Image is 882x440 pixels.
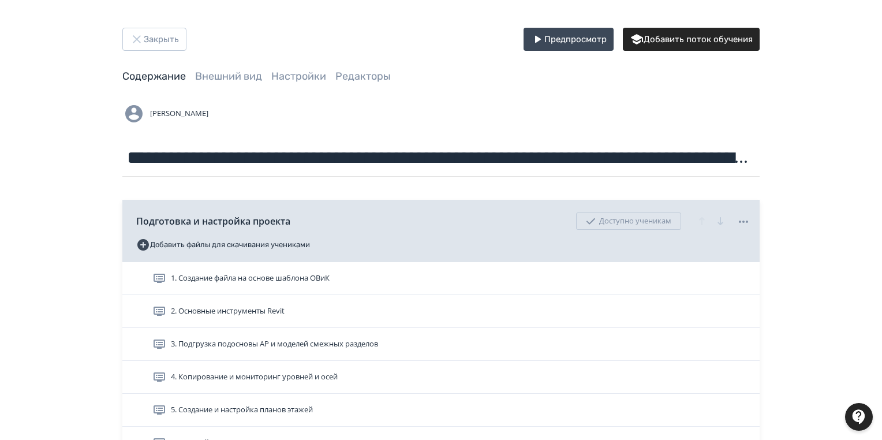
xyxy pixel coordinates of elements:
a: Настройки [271,70,326,83]
div: Доступно ученикам [576,212,681,230]
span: 5. Создание и настройка планов этажей [171,404,313,416]
a: Внешний вид [195,70,262,83]
div: 2. Основные инструменты Revit [122,295,760,328]
div: 1. Создание файла на основе шаблона ОВиК [122,262,760,295]
span: 3. Подгрузка подосновы AP и моделей смежных разделов [171,338,378,350]
span: Подготовка и настройка проекта [136,214,290,228]
span: 4. Копирование и мониторинг уровней и осей [171,371,338,383]
span: 2. Основные инструменты Revit [171,305,285,317]
a: Редакторы [335,70,391,83]
span: [PERSON_NAME] [150,108,208,120]
button: Добавить файлы для скачивания учениками [136,236,310,254]
button: Закрыть [122,28,186,51]
div: 5. Создание и настройка планов этажей [122,394,760,427]
span: 1. Создание файла на основе шаблона ОВиК [171,273,330,284]
button: Добавить поток обучения [623,28,760,51]
div: 4. Копирование и мониторинг уровней и осей [122,361,760,394]
div: 3. Подгрузка подосновы AP и моделей смежных разделов [122,328,760,361]
button: Предпросмотр [524,28,614,51]
a: Содержание [122,70,186,83]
